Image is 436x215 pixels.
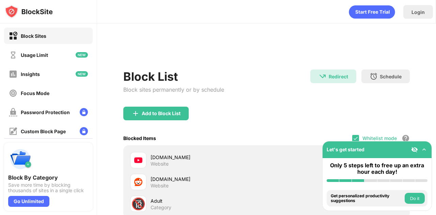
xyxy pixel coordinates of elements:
[21,71,40,77] div: Insights
[142,111,181,116] div: Add to Block List
[8,196,49,207] div: Go Unlimited
[76,52,88,58] img: new-icon.svg
[151,197,267,204] div: Adult
[151,175,267,183] div: [DOMAIN_NAME]
[134,156,142,164] img: favicons
[9,108,17,117] img: password-protection-off.svg
[9,32,17,40] img: block-on.svg
[8,174,89,181] div: Block By Category
[21,128,66,134] div: Custom Block Page
[134,178,142,186] img: favicons
[80,108,88,116] img: lock-menu.svg
[411,146,418,153] img: eye-not-visible.svg
[151,204,171,211] div: Category
[76,71,88,77] img: new-icon.svg
[9,89,17,97] img: focus-off.svg
[329,74,348,79] div: Redirect
[9,70,17,78] img: insights-off.svg
[331,194,403,203] div: Get personalized productivity suggestions
[9,127,17,136] img: customize-block-page-off.svg
[151,183,169,189] div: Website
[21,33,46,39] div: Block Sites
[8,182,89,193] div: Save more time by blocking thousands of sites in a single click
[123,70,224,83] div: Block List
[21,109,70,115] div: Password Protection
[21,90,49,96] div: Focus Mode
[21,52,48,58] div: Usage Limit
[9,51,17,59] img: time-usage-off.svg
[362,135,397,141] div: Whitelist mode
[151,161,169,167] div: Website
[8,147,33,171] img: push-categories.svg
[327,147,364,152] div: Let's get started
[380,74,402,79] div: Schedule
[405,193,425,204] button: Do it
[327,162,427,175] div: Only 5 steps left to free up an extra hour each day!
[353,136,358,141] img: check.svg
[349,5,395,19] div: animation
[80,127,88,135] img: lock-menu.svg
[5,5,53,18] img: logo-blocksite.svg
[123,86,224,93] div: Block sites permanently or by schedule
[411,9,425,15] div: Login
[151,154,267,161] div: [DOMAIN_NAME]
[123,43,410,61] iframe: Banner
[131,197,145,211] div: 🔞
[421,146,427,153] img: omni-setup-toggle.svg
[123,135,156,141] div: Blocked Items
